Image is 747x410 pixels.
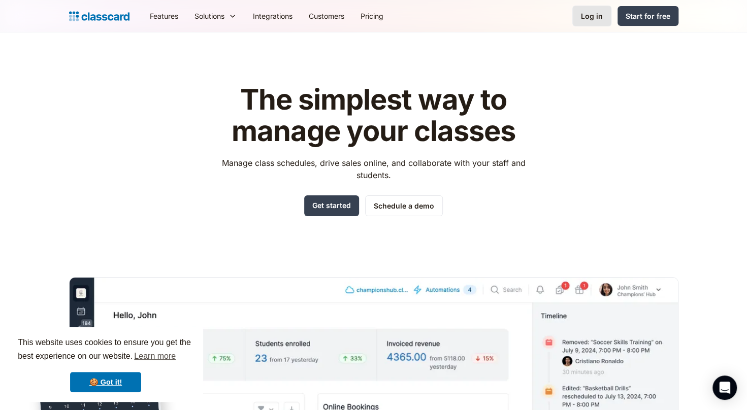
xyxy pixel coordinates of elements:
[618,6,678,26] a: Start for free
[133,349,177,364] a: learn more about cookies
[70,372,141,392] a: dismiss cookie message
[8,327,203,402] div: cookieconsent
[581,11,603,21] div: Log in
[194,11,224,21] div: Solutions
[18,336,193,364] span: This website uses cookies to ensure you get the best experience on our website.
[301,5,352,27] a: Customers
[304,195,359,216] a: Get started
[245,5,301,27] a: Integrations
[365,195,443,216] a: Schedule a demo
[212,157,535,181] p: Manage class schedules, drive sales online, and collaborate with your staff and students.
[186,5,245,27] div: Solutions
[626,11,670,21] div: Start for free
[212,84,535,147] h1: The simplest way to manage your classes
[352,5,392,27] a: Pricing
[572,6,611,26] a: Log in
[142,5,186,27] a: Features
[712,375,737,400] div: Open Intercom Messenger
[69,9,129,23] a: home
